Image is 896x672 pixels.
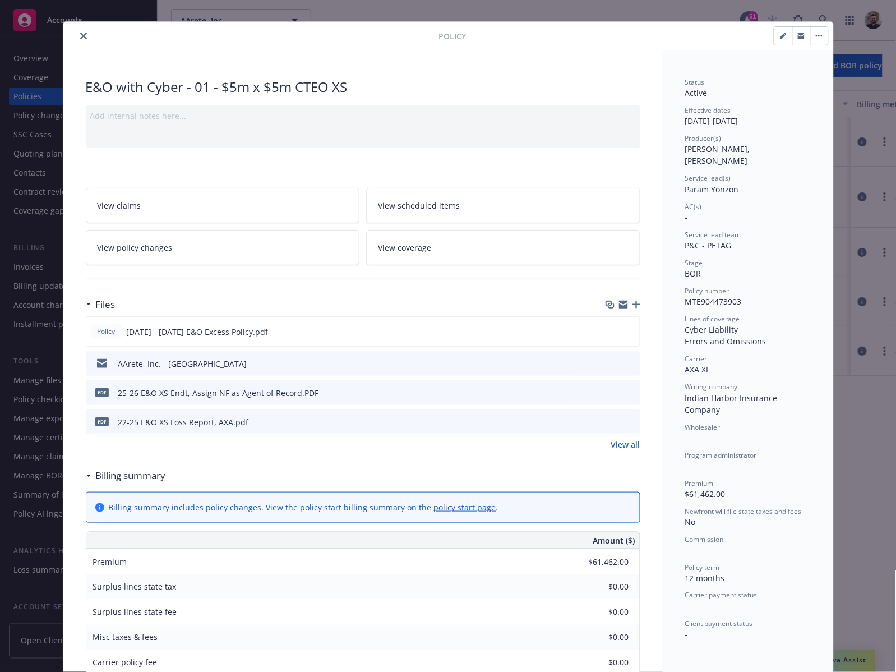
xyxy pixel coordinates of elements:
[685,105,811,127] div: [DATE] - [DATE]
[685,573,725,583] span: 12 months
[685,354,708,363] span: Carrier
[563,655,636,671] input: 0.00
[608,416,617,428] button: download file
[93,582,177,592] span: Surplus lines state tax
[685,258,703,268] span: Stage
[611,439,640,450] a: View all
[563,579,636,596] input: 0.00
[366,230,640,265] a: View coverage
[96,297,116,312] h3: Files
[685,393,780,415] span: Indian Harbor Insurance Company
[685,545,688,555] span: -
[96,468,166,483] h3: Billing summary
[625,326,635,338] button: preview file
[366,188,640,223] a: View scheduled items
[86,188,360,223] a: View claims
[127,326,269,338] span: [DATE] - [DATE] E&O Excess Policy.pdf
[685,230,741,240] span: Service lead team
[563,604,636,621] input: 0.00
[86,468,166,483] div: Billing summary
[563,629,636,646] input: 0.00
[93,657,158,668] span: Carrier policy fee
[685,591,758,600] span: Carrier payment status
[685,324,811,335] div: Cyber Liability
[685,286,729,296] span: Policy number
[98,200,141,211] span: View claims
[95,326,118,337] span: Policy
[95,417,109,426] span: pdf
[685,184,739,195] span: Param Yonzon
[563,554,636,570] input: 0.00
[95,388,109,397] span: PDF
[685,422,721,432] span: Wholesaler
[626,358,636,370] button: preview file
[685,461,688,471] span: -
[685,535,724,544] span: Commission
[685,517,696,527] span: No
[77,29,90,43] button: close
[439,30,467,42] span: Policy
[685,601,688,612] span: -
[118,416,249,428] div: 22-25 E&O XS Loss Report, AXA.pdf
[626,387,636,399] button: preview file
[378,242,431,254] span: View coverage
[685,202,702,211] span: AC(s)
[685,240,732,251] span: P&C - PETAG
[685,296,742,307] span: MTE904473903
[90,110,636,122] div: Add internal notes here...
[685,212,688,223] span: -
[685,314,740,324] span: Lines of coverage
[93,632,158,643] span: Misc taxes & fees
[685,507,802,516] span: Newfront will file state taxes and fees
[685,105,731,115] span: Effective dates
[607,326,616,338] button: download file
[685,629,688,640] span: -
[86,77,640,96] div: E&O with Cyber - 01 - $5m x $5m CTEO XS
[109,501,498,513] div: Billing summary includes policy changes. View the policy start billing summary on the .
[685,489,726,499] span: $61,462.00
[685,173,731,183] span: Service lead(s)
[608,358,617,370] button: download file
[86,297,116,312] div: Files
[93,607,177,618] span: Surplus lines state fee
[86,230,360,265] a: View policy changes
[685,134,722,143] span: Producer(s)
[434,502,496,513] a: policy start page
[685,382,738,392] span: Writing company
[685,563,720,572] span: Policy term
[593,535,635,546] span: Amount ($)
[685,77,705,87] span: Status
[118,387,319,399] div: 25-26 E&O XS Endt, Assign NF as Agent of Record.PDF
[685,478,714,488] span: Premium
[608,387,617,399] button: download file
[685,432,688,443] span: -
[685,619,753,629] span: Client payment status
[93,556,127,567] span: Premium
[378,200,460,211] span: View scheduled items
[626,416,636,428] button: preview file
[685,335,811,347] div: Errors and Omissions
[685,268,701,279] span: BOR
[685,364,710,375] span: AXA XL
[685,88,708,98] span: Active
[118,358,247,370] div: AArete, Inc. - [GEOGRAPHIC_DATA]
[685,144,752,166] span: [PERSON_NAME], [PERSON_NAME]
[685,450,757,460] span: Program administrator
[98,242,173,254] span: View policy changes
